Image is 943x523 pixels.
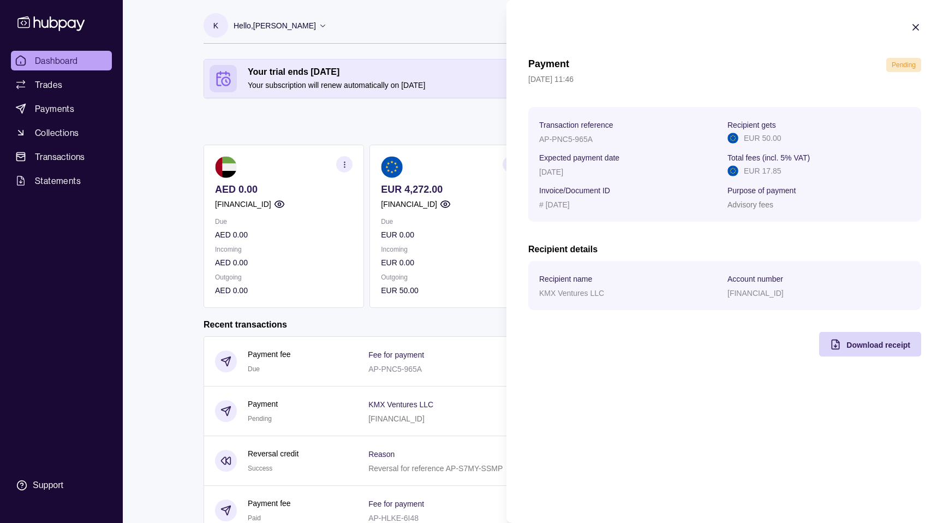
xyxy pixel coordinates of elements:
p: AP-PNC5-965A [539,135,593,144]
p: KMX Ventures LLC [539,289,604,298]
p: Account number [727,275,783,283]
p: Recipient name [539,275,592,283]
span: Download receipt [846,341,910,349]
p: Recipient gets [727,121,776,129]
h1: Payment [528,58,569,72]
h2: Recipient details [528,243,921,255]
p: EUR 17.85 [744,165,781,177]
span: Pending [892,61,916,69]
button: Download receipt [819,332,921,356]
p: EUR 50.00 [744,132,781,144]
p: [FINANCIAL_ID] [727,289,784,298]
p: Purpose of payment [727,186,796,195]
p: Advisory fees [727,200,773,209]
p: Expected payment date [539,153,619,162]
p: [DATE] [539,168,563,176]
p: Invoice/Document ID [539,186,610,195]
img: eu [727,133,738,144]
p: # [DATE] [539,200,570,209]
p: Transaction reference [539,121,613,129]
p: [DATE] 11:46 [528,73,921,85]
img: eu [727,165,738,176]
p: Total fees (incl. 5% VAT) [727,153,810,162]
